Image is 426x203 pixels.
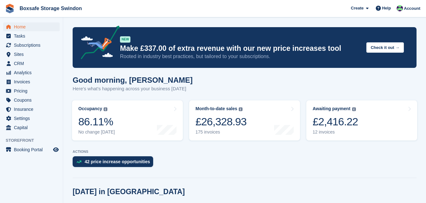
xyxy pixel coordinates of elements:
[3,145,60,154] a: menu
[17,3,84,14] a: Boxsafe Storage Swindon
[3,77,60,86] a: menu
[3,114,60,123] a: menu
[14,105,52,114] span: Insurance
[14,41,52,50] span: Subscriptions
[366,42,404,53] button: Check it out →
[14,77,52,86] span: Invoices
[3,96,60,104] a: menu
[14,123,52,132] span: Capital
[52,146,60,153] a: Preview store
[104,107,107,111] img: icon-info-grey-7440780725fd019a000dd9b08b2336e03edf1995a4989e88bcd33f0948082b44.svg
[78,129,115,135] div: No change [DATE]
[195,106,237,111] div: Month-to-date sales
[14,22,52,31] span: Home
[14,145,52,154] span: Booking Portal
[313,106,351,111] div: Awaiting payment
[352,107,356,111] img: icon-info-grey-7440780725fd019a000dd9b08b2336e03edf1995a4989e88bcd33f0948082b44.svg
[3,50,60,59] a: menu
[306,100,417,140] a: Awaiting payment £2,416.22 12 invoices
[75,26,120,62] img: price-adjustments-announcement-icon-8257ccfd72463d97f412b2fc003d46551f7dbcb40ab6d574587a9cd5c0d94...
[3,105,60,114] a: menu
[14,68,52,77] span: Analytics
[14,96,52,104] span: Coupons
[351,5,363,11] span: Create
[3,22,60,31] a: menu
[5,4,15,13] img: stora-icon-8386f47178a22dfd0bd8f6a31ec36ba5ce8667c1dd55bd0f319d3a0aa187defe.svg
[239,107,243,111] img: icon-info-grey-7440780725fd019a000dd9b08b2336e03edf1995a4989e88bcd33f0948082b44.svg
[313,115,358,128] div: £2,416.22
[85,159,150,164] div: 42 price increase opportunities
[120,44,361,53] p: Make £337.00 of extra revenue with our new price increases tool
[397,5,403,11] img: Kim Virabi
[73,156,156,170] a: 42 price increase opportunities
[195,115,247,128] div: £26,328.93
[3,68,60,77] a: menu
[404,5,420,12] span: Account
[3,123,60,132] a: menu
[78,106,102,111] div: Occupancy
[6,137,63,144] span: Storefront
[3,87,60,95] a: menu
[76,160,81,163] img: price_increase_opportunities-93ffe204e8149a01c8c9dc8f82e8f89637d9d84a8eef4429ea346261dce0b2c0.svg
[14,50,52,59] span: Sites
[72,100,183,140] a: Occupancy 86.11% No change [DATE]
[14,87,52,95] span: Pricing
[382,5,391,11] span: Help
[78,115,115,128] div: 86.11%
[313,129,358,135] div: 12 invoices
[73,76,193,84] h1: Good morning, [PERSON_NAME]
[3,41,60,50] a: menu
[3,32,60,40] a: menu
[14,32,52,40] span: Tasks
[14,59,52,68] span: CRM
[73,150,417,154] p: ACTIONS
[195,129,247,135] div: 175 invoices
[120,53,361,60] p: Rooted in industry best practices, but tailored to your subscriptions.
[73,85,193,93] p: Here's what's happening across your business [DATE]
[73,188,185,196] h2: [DATE] in [GEOGRAPHIC_DATA]
[120,36,130,43] div: NEW
[14,114,52,123] span: Settings
[3,59,60,68] a: menu
[189,100,300,140] a: Month-to-date sales £26,328.93 175 invoices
